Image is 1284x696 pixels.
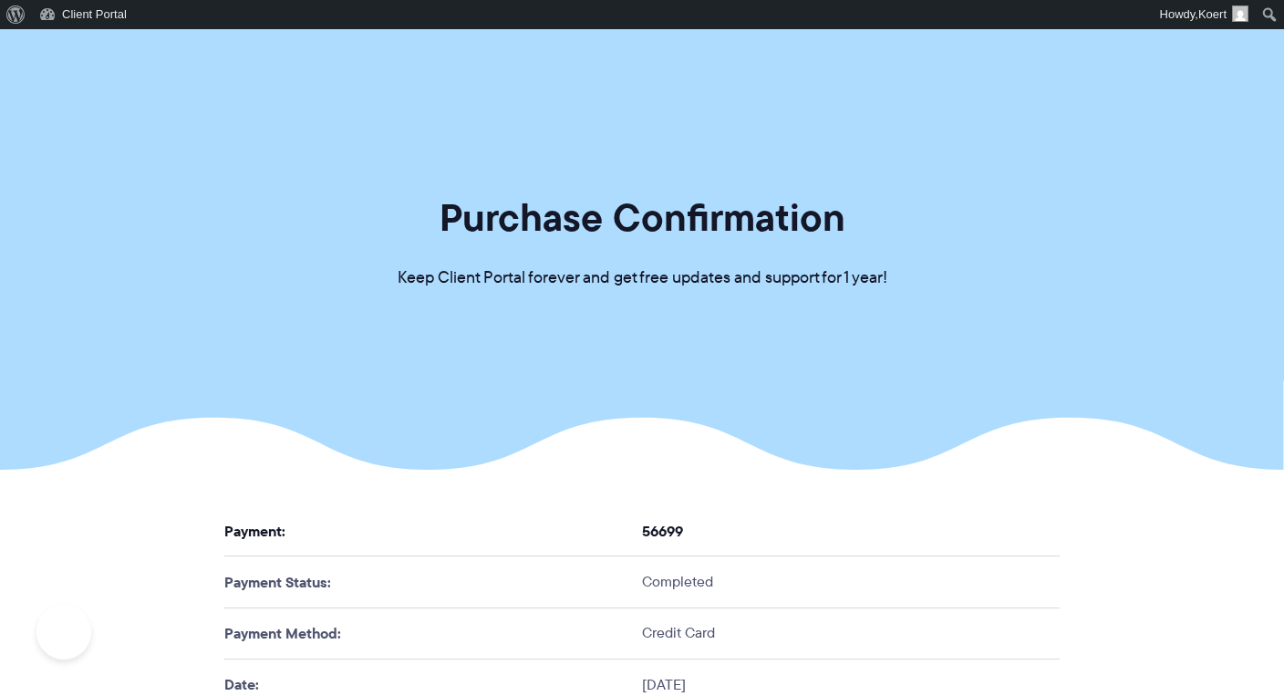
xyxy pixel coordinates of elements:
[224,622,341,644] strong: Payment Method:
[398,265,887,292] p: Keep Client Portal forever and get free updates and support for 1 year!
[642,556,1060,608] td: Completed
[224,520,285,542] strong: Payment:
[224,673,259,695] strong: Date:
[440,193,845,242] h1: Purchase Confirmation
[642,608,1060,659] td: Credit Card
[36,605,91,660] iframe: Toggle Customer Support
[1198,7,1227,21] span: Koert
[224,571,331,593] strong: Payment Status:
[642,506,1060,556] th: 56699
